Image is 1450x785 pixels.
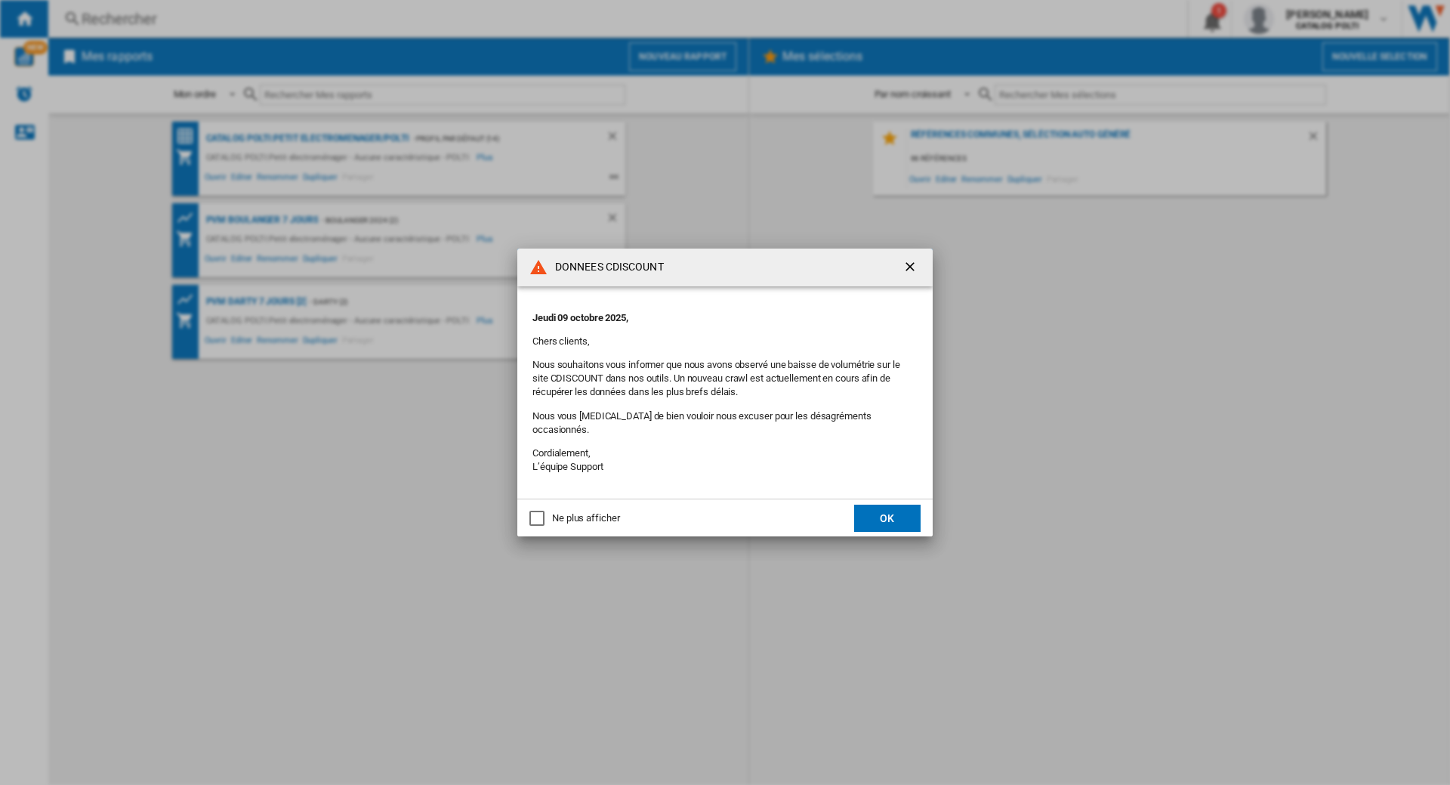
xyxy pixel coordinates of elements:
button: getI18NText('BUTTONS.CLOSE_DIALOG') [896,252,927,283]
md-checkbox: Ne plus afficher [529,511,619,526]
ng-md-icon: getI18NText('BUTTONS.CLOSE_DIALOG') [902,259,921,277]
p: Nous vous [MEDICAL_DATA] de bien vouloir nous excuser pour les désagréments occasionnés. [532,409,918,437]
p: Nous souhaitons vous informer que nous avons observé une baisse de volumétrie sur le site CDISCOU... [532,358,918,400]
p: Chers clients, [532,335,918,348]
p: Cordialement, L’équipe Support [532,447,918,474]
button: OK [854,505,921,532]
h4: DONNEES CDISCOUNT [548,260,664,275]
strong: Jeudi 09 octobre 2025, [532,312,628,323]
div: Ne plus afficher [552,511,619,525]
